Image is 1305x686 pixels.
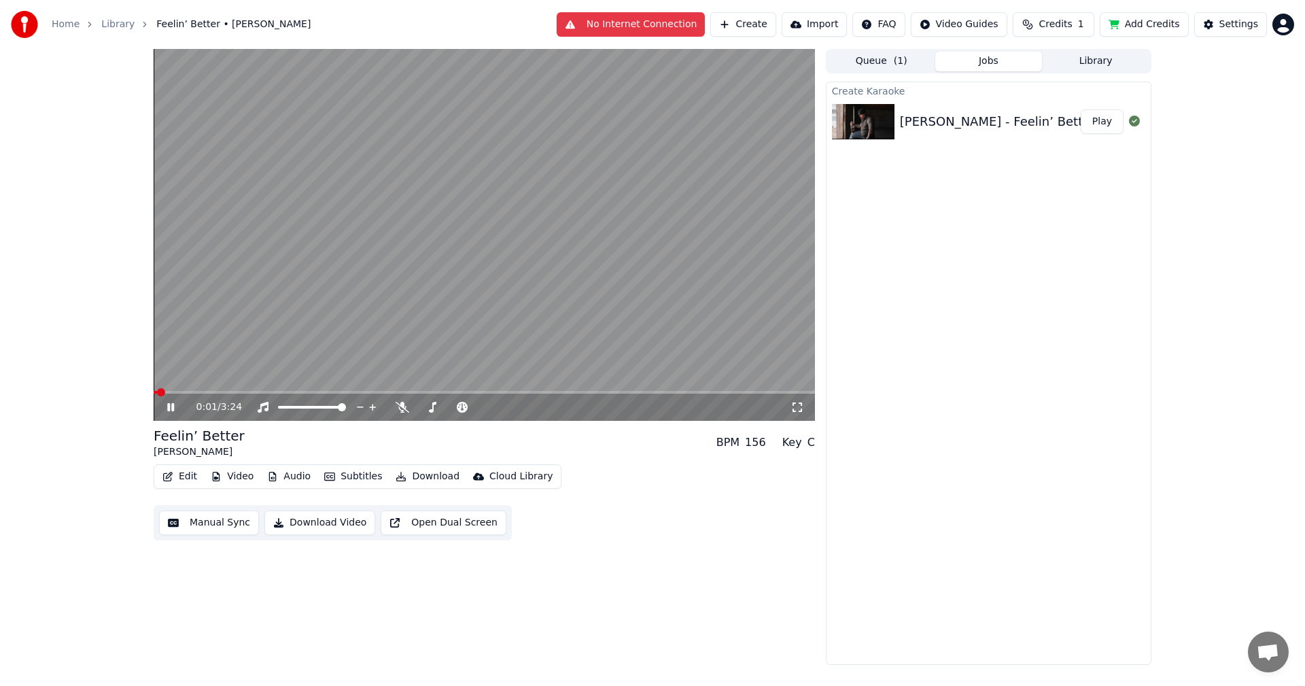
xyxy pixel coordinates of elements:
img: youka [11,11,38,38]
div: BPM [716,434,739,451]
button: Audio [262,467,316,486]
button: Library [1042,52,1149,71]
a: Open chat [1248,632,1289,672]
button: Play [1081,109,1124,134]
div: C [807,434,815,451]
span: 0:01 [196,400,217,414]
a: Home [52,18,80,31]
div: Feelin’ Better [154,426,245,445]
button: Import [782,12,847,37]
span: Feelin’ Better • [PERSON_NAME] [156,18,311,31]
div: / [196,400,229,414]
button: Jobs [935,52,1043,71]
button: No Internet Connection [557,12,706,37]
div: Create Karaoke [826,82,1151,99]
button: Subtitles [319,467,387,486]
a: Library [101,18,135,31]
button: Open Dual Screen [381,511,506,535]
button: Download [390,467,465,486]
button: Video Guides [911,12,1007,37]
button: Download Video [264,511,375,535]
div: [PERSON_NAME] [154,445,245,459]
button: Video [205,467,259,486]
button: Manual Sync [159,511,259,535]
span: ( 1 ) [894,54,907,68]
div: [PERSON_NAME] - Feelin’ Better [900,112,1096,131]
div: 156 [745,434,766,451]
span: 1 [1078,18,1084,31]
div: Settings [1219,18,1258,31]
button: Queue [828,52,935,71]
button: Create [710,12,776,37]
div: Cloud Library [489,470,553,483]
span: Credits [1039,18,1072,31]
button: Settings [1194,12,1267,37]
span: 3:24 [221,400,242,414]
nav: breadcrumb [52,18,311,31]
button: FAQ [852,12,905,37]
button: Add Credits [1100,12,1189,37]
button: Credits1 [1013,12,1094,37]
button: Edit [157,467,203,486]
div: Key [782,434,802,451]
